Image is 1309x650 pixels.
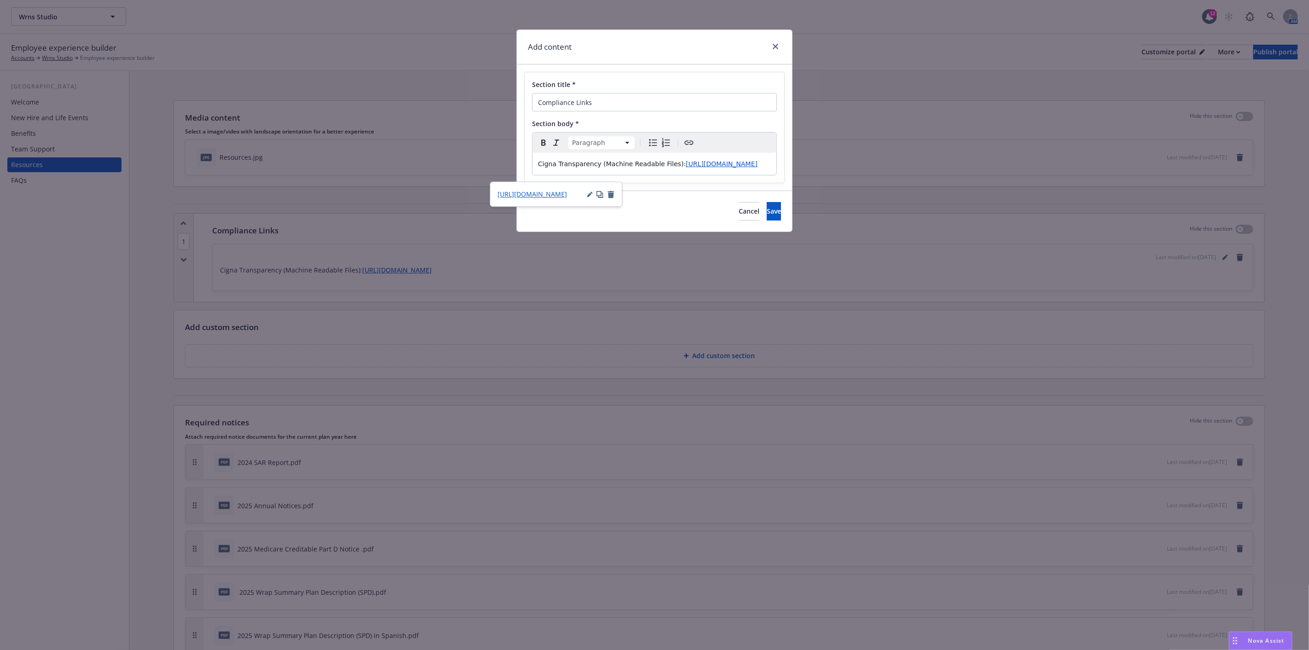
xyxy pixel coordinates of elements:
span: Cancel [739,207,759,215]
a: close [770,41,781,52]
button: Cancel [739,202,759,221]
button: Numbered list [660,136,672,149]
div: Drag to move [1229,632,1241,650]
span: Save [767,207,781,215]
button: Create link [683,136,695,149]
a: [URL][DOMAIN_NAME] [686,160,758,168]
span: Nova Assist [1248,637,1285,644]
div: toggle group [647,136,672,149]
span: Section title * [532,80,576,89]
button: Bulleted list [647,136,660,149]
button: Bold [537,136,550,149]
h1: Add content [528,41,572,53]
input: Add title here [532,93,777,111]
a: [URL][DOMAIN_NAME] [498,189,567,199]
span: Cigna Transparency (Machine Readable Files): [538,160,686,168]
div: editable markdown [533,153,776,175]
button: Save [767,202,781,221]
button: Nova Assist [1229,632,1292,650]
button: Italic [550,136,563,149]
span: Section body * [532,119,579,128]
button: Block type [568,136,635,149]
span: [URL][DOMAIN_NAME] [498,190,567,198]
